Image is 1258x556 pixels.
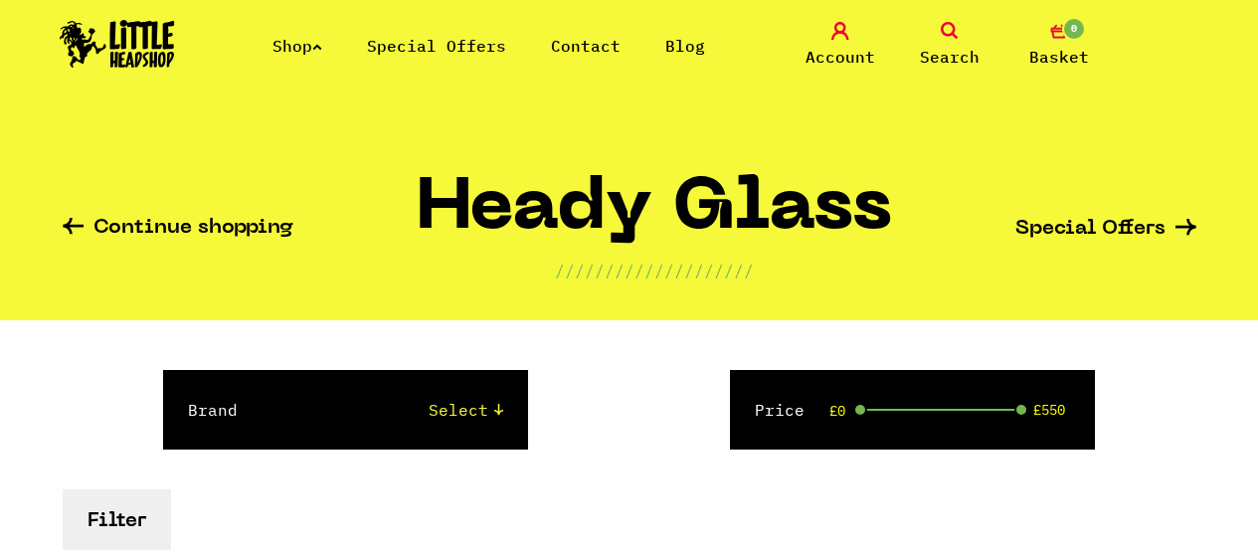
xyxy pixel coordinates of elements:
span: £0 [829,403,845,419]
a: Continue shopping [63,218,293,241]
a: Special Offers [1015,219,1196,240]
p: //////////////////// [555,259,754,282]
span: £550 [1033,402,1065,418]
a: Blog [665,36,705,56]
button: Filter [63,489,171,550]
span: Search [920,45,980,69]
span: 0 [1062,17,1086,41]
a: 0 Basket [1009,22,1109,69]
span: Basket [1029,45,1089,69]
a: Search [900,22,999,69]
a: Contact [551,36,621,56]
span: Account [806,45,875,69]
a: Special Offers [367,36,506,56]
label: Price [755,398,805,422]
a: Shop [272,36,322,56]
label: Brand [188,398,238,422]
img: Little Head Shop Logo [60,20,175,68]
h1: Heady Glass [416,176,892,259]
